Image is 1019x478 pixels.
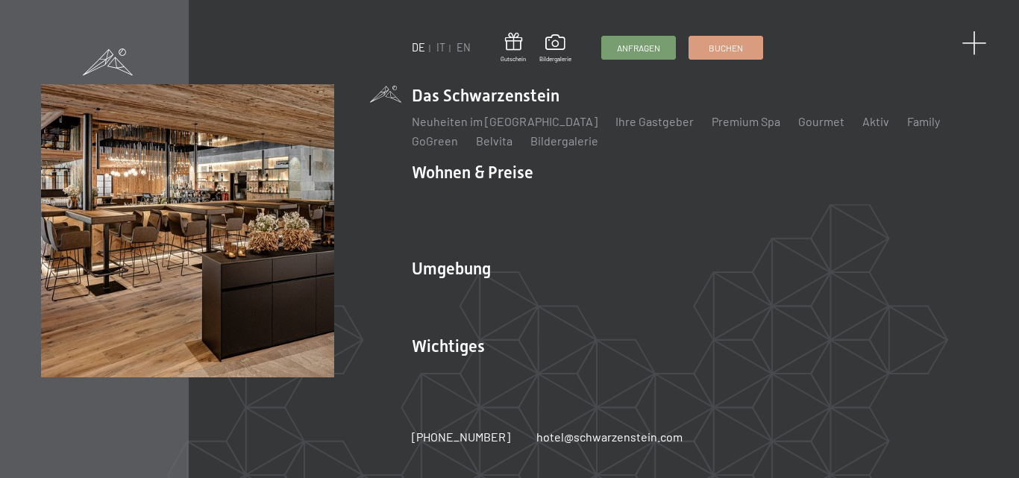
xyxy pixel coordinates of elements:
a: Aktiv [862,114,889,128]
a: GoGreen [412,133,458,148]
a: Neuheiten im [GEOGRAPHIC_DATA] [412,114,598,128]
a: DE [412,41,425,54]
a: Buchen [689,37,762,59]
a: Bildergalerie [530,133,598,148]
span: Bildergalerie [539,55,571,63]
span: Buchen [709,42,743,54]
span: Gutschein [501,55,526,63]
img: Wellnesshotel Südtirol SCHWARZENSTEIN - Wellnessurlaub in den Alpen, Wandern und Wellness [41,84,334,377]
a: [PHONE_NUMBER] [412,429,510,445]
a: Gutschein [501,33,526,63]
span: [PHONE_NUMBER] [412,430,510,444]
a: Family [907,114,940,128]
a: EN [457,41,471,54]
a: Premium Spa [712,114,780,128]
a: Belvita [476,133,512,148]
a: Ihre Gastgeber [615,114,694,128]
span: Anfragen [617,42,660,54]
a: Anfragen [602,37,675,59]
a: Bildergalerie [539,34,571,63]
a: hotel@schwarzenstein.com [536,429,683,445]
a: IT [436,41,445,54]
a: Gourmet [798,114,844,128]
